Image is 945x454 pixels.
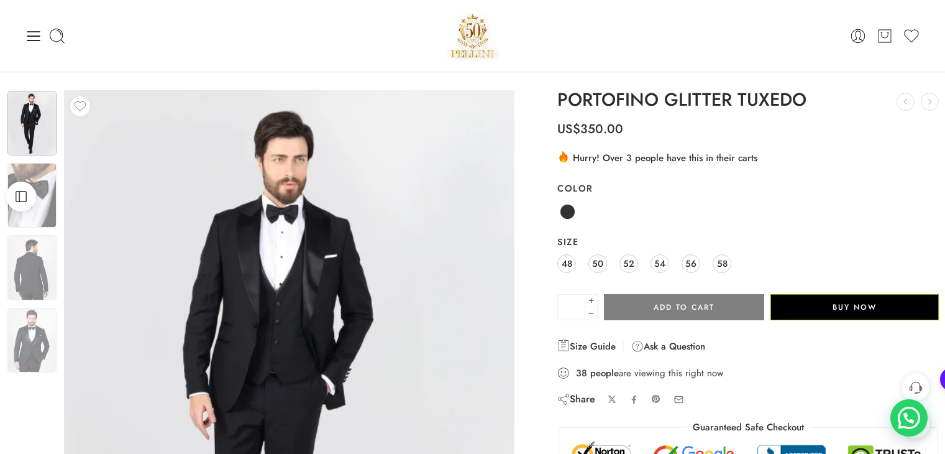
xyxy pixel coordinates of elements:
[7,163,57,228] img: CER-CD10-2022.-2-scaled-1.webp
[557,254,576,273] a: 48
[651,254,669,273] a: 54
[557,90,939,110] h1: PORTOFINO GLITTER TUXEDO
[608,395,617,404] a: Share on X
[446,9,500,62] img: Pellini
[713,254,731,273] a: 58
[557,182,939,195] label: Color
[770,294,939,320] button: Buy Now
[557,392,595,406] div: Share
[682,254,700,273] a: 56
[903,27,920,45] a: Wishlist
[673,394,684,405] a: Email to your friends
[557,294,585,320] input: Product quantity
[849,27,867,45] a: Login / Register
[631,339,705,354] a: Ask a Question
[717,255,728,272] span: 58
[557,366,939,380] div: are viewing this right now
[654,255,665,272] span: 54
[7,235,57,300] img: CER-CD10-2022.-2-scaled-1.webp
[7,308,57,373] img: CER-CD10-2022.-2-scaled-1.webp
[557,236,939,248] label: Size
[576,367,587,379] strong: 38
[629,395,639,404] a: Share on Facebook
[623,255,634,272] span: 52
[562,255,572,272] span: 48
[557,120,580,138] span: US$
[592,255,603,272] span: 50
[604,294,764,320] button: Add to cart
[446,9,500,62] a: Pellini -
[687,421,810,434] legend: Guaranteed Safe Checkout
[876,27,893,45] a: Cart
[7,91,57,155] img: CER-CD10-2022.-2-scaled-1.webp
[588,254,607,273] a: 50
[651,394,661,404] a: Pin on Pinterest
[557,150,939,165] div: Hurry! Over 3 people have this in their carts
[685,255,696,272] span: 56
[590,367,619,379] strong: people
[557,339,616,354] a: Size Guide
[557,120,623,138] bdi: 350.00
[619,254,638,273] a: 52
